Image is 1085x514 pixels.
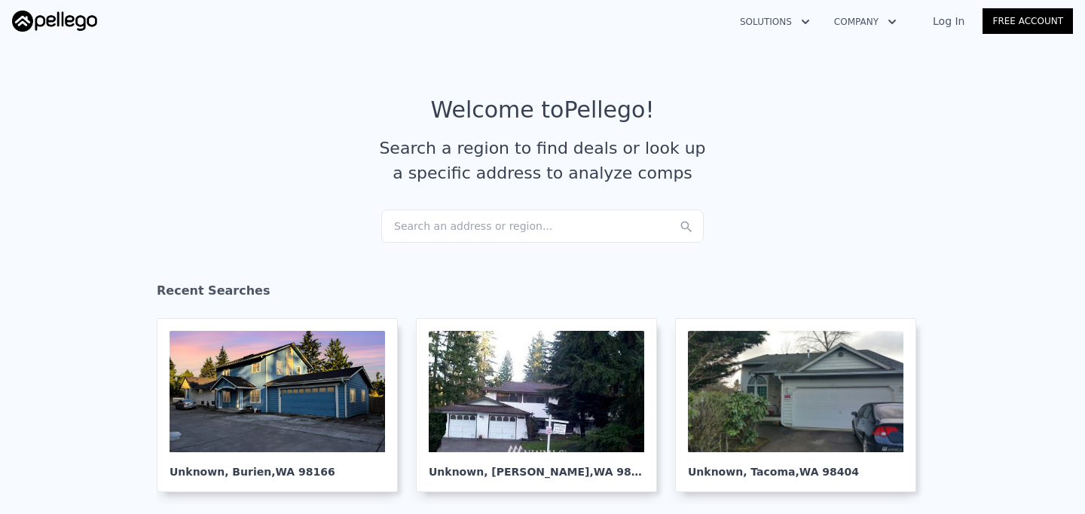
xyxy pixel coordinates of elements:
[170,452,385,479] div: Unknown , Burien
[590,466,654,478] span: , WA 98208
[381,210,704,243] div: Search an address or region...
[675,318,928,492] a: Unknown, Tacoma,WA 98404
[822,8,909,35] button: Company
[431,96,655,124] div: Welcome to Pellego !
[416,318,669,492] a: Unknown, [PERSON_NAME],WA 98208
[915,14,983,29] a: Log In
[157,270,928,318] div: Recent Searches
[157,318,410,492] a: Unknown, Burien,WA 98166
[12,11,97,32] img: Pellego
[728,8,822,35] button: Solutions
[429,452,644,479] div: Unknown , [PERSON_NAME]
[271,466,335,478] span: , WA 98166
[983,8,1073,34] a: Free Account
[374,136,711,185] div: Search a region to find deals or look up a specific address to analyze comps
[688,452,903,479] div: Unknown , Tacoma
[796,466,860,478] span: , WA 98404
